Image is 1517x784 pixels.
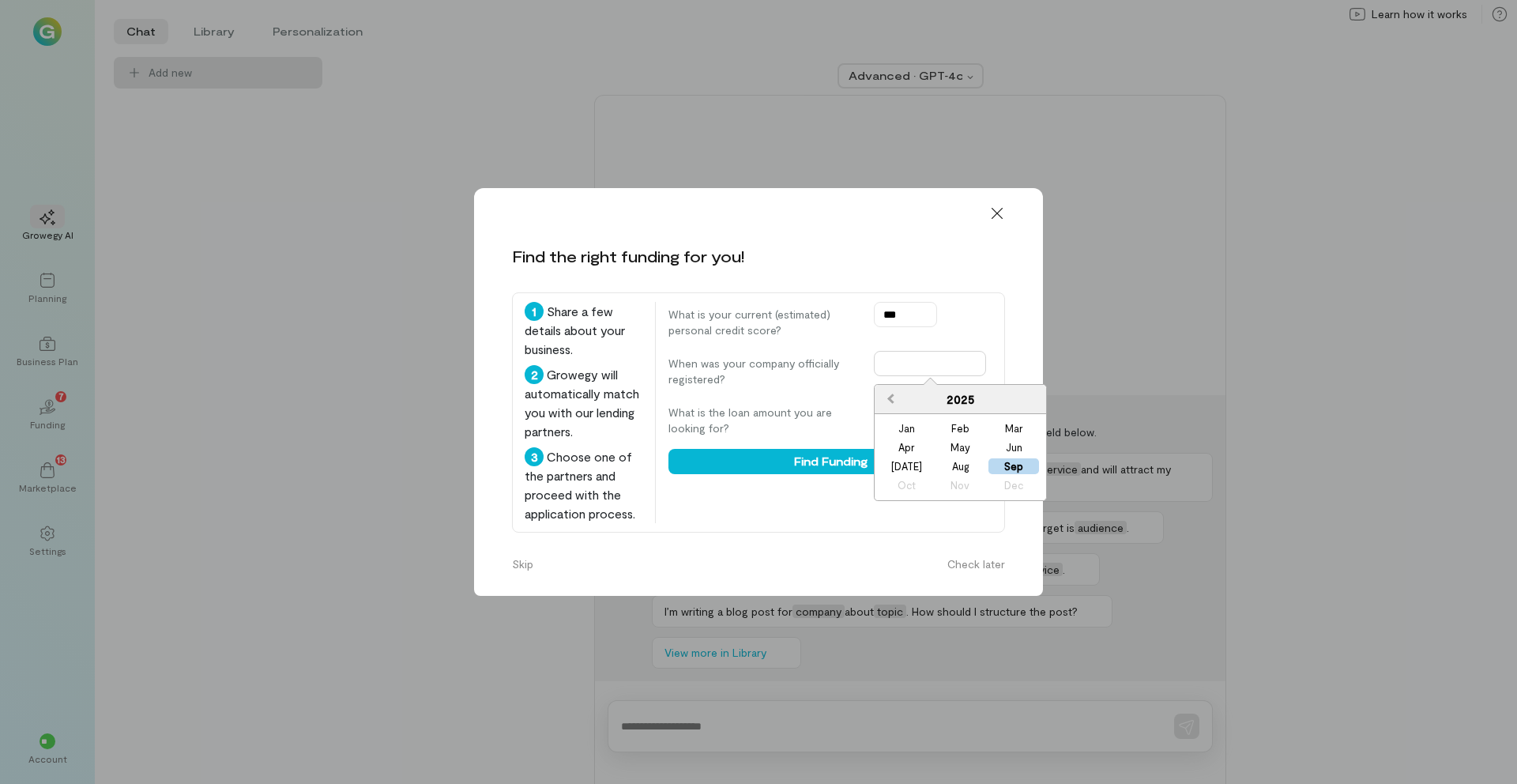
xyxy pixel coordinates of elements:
button: Check later [938,552,1014,577]
div: Not available October 2025 [881,477,932,493]
div: month 2025-09 [879,419,1041,495]
div: Choose March 2025 [988,420,1039,436]
div: Choose May 2025 [935,439,985,455]
div: Not available November 2025 [935,477,985,493]
div: Choose February 2025 [935,420,985,436]
button: Find Funding [668,449,992,474]
div: Choose April 2025 [881,439,932,455]
label: When was your company officially registered? [668,356,858,387]
div: Find the right funding for you! [512,245,744,267]
div: 1 [525,302,544,321]
div: Choose August 2025 [935,458,985,474]
div: Choose one of the partners and proceed with the application process. [525,447,642,523]
div: 2025 [875,385,1046,414]
button: Previous Year [876,386,902,412]
div: Growegy will automatically match you with our lending partners. [525,365,642,441]
div: Choose July 2025 [881,458,932,474]
div: Choose January 2025 [881,420,932,436]
div: 2 [525,365,544,384]
div: Not available December 2025 [988,477,1039,493]
div: Share a few details about your business. [525,302,642,359]
label: What is the loan amount you are looking for? [668,405,858,436]
button: Skip [503,552,543,577]
div: Choose June 2025 [988,439,1039,455]
div: Choose September 2025 [988,458,1039,474]
div: 3 [525,447,544,466]
label: What is your current (estimated) personal credit score? [668,307,858,338]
